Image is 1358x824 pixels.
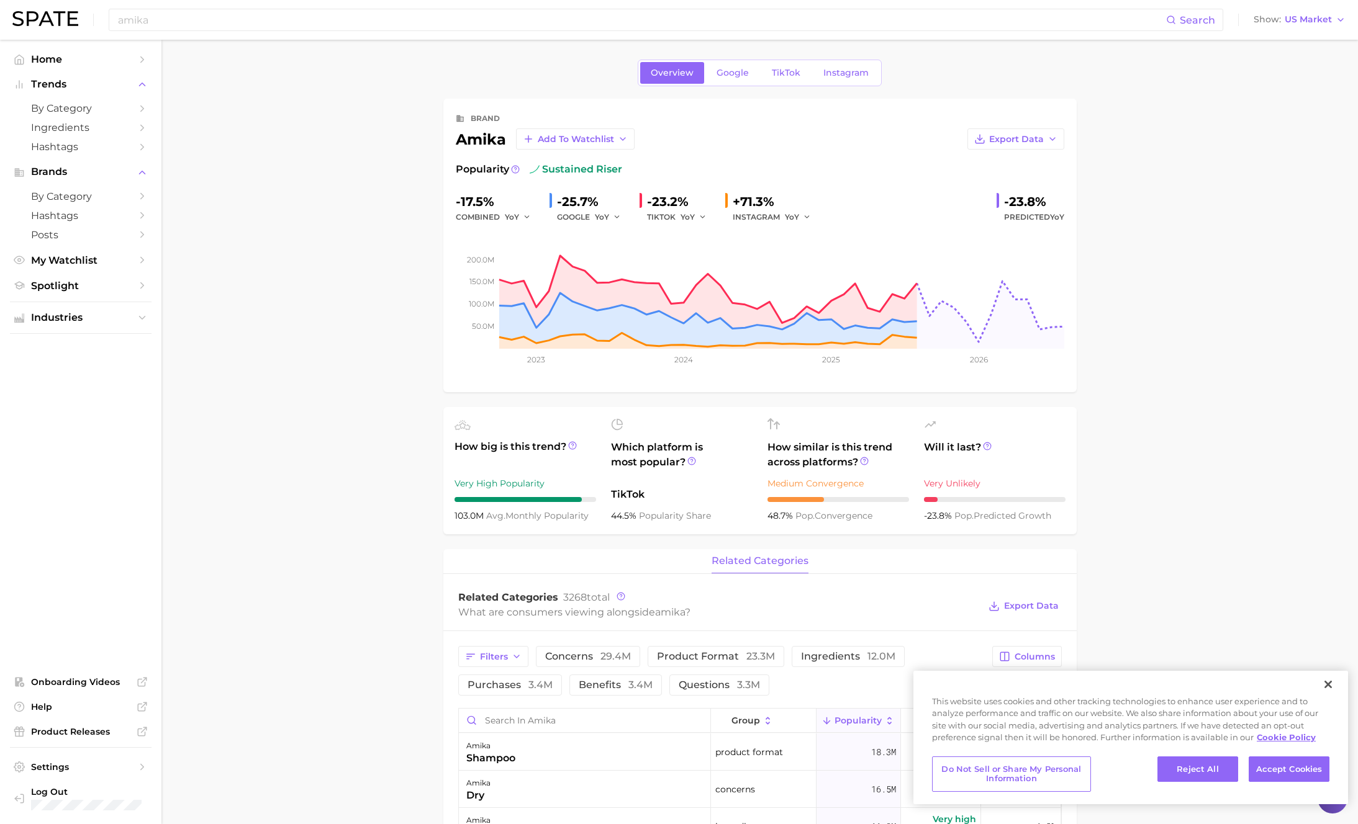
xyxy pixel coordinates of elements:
button: amikashampooproduct format18.3mVery high+52.9%-1.5% [459,733,1061,771]
input: Search in amika [459,709,710,732]
span: Industries [31,312,130,323]
tspan: 2024 [674,355,693,364]
span: Predicted [1004,210,1064,225]
div: -23.2% [647,192,715,212]
tspan: 2026 [969,355,987,364]
span: YoY [681,212,695,222]
span: by Category [31,102,130,114]
a: Spotlight [10,276,152,295]
span: Settings [31,761,130,773]
div: 1 / 10 [924,497,1066,502]
span: concerns [545,652,631,661]
a: Log out. Currently logged in with e-mail brooke@loveamika.com. [10,782,152,814]
span: Brands [31,166,130,177]
span: product format [657,652,775,661]
button: amikadryconcerns16.5mVery high+67.0%-1.9% [459,771,1061,808]
div: 4 / 10 [767,497,909,502]
img: sustained riser [530,164,540,174]
span: 23.3m [746,650,775,662]
span: predicted growth [954,510,1051,521]
span: Hashtags [31,210,130,222]
a: Product Releases [10,722,152,741]
a: by Category [10,99,152,118]
a: Hashtags [10,206,152,225]
div: combined [456,210,540,225]
div: brand [471,111,500,126]
a: Home [10,50,152,69]
a: Ingredients [10,118,152,137]
button: YoY [785,210,812,225]
span: TikTok [772,68,800,78]
span: Popularity [456,162,509,177]
span: Trends [31,79,130,90]
tspan: 2025 [822,355,840,364]
span: total [563,591,610,603]
div: This website uses cookies and other tracking technologies to enhance user experience and to analy... [913,696,1348,750]
div: shampoo [466,751,515,766]
span: Show [1254,16,1281,23]
span: Home [31,53,130,65]
span: benefits [579,680,653,690]
div: INSTAGRAM [733,210,820,225]
button: Filters [458,646,528,667]
abbr: popularity index [954,510,974,521]
span: product format [715,745,783,759]
span: Instagram [823,68,869,78]
span: 103.0m [455,510,486,521]
span: popularity share [639,510,711,521]
button: Industries [10,308,152,327]
span: Which platform is most popular? [611,440,753,481]
span: -23.8% [924,510,954,521]
abbr: popularity index [795,510,815,521]
span: YoY [785,212,799,222]
span: 3268 [563,591,587,603]
span: How similar is this trend across platforms? [767,440,909,470]
span: Related Categories [458,591,558,603]
button: Export Data [967,128,1064,150]
button: Reject All [1157,756,1238,782]
div: -25.7% [557,192,630,212]
div: GOOGLE [557,210,630,225]
div: Very Unlikely [924,476,1066,491]
button: Popularity [817,709,901,733]
span: US Market [1285,16,1332,23]
span: questions [679,680,760,690]
span: Overview [651,68,694,78]
div: amika [466,738,515,753]
div: amika [466,776,491,790]
a: Settings [10,758,152,776]
span: YoY [595,212,609,222]
div: What are consumers viewing alongside ? [458,604,980,620]
button: YoY [681,210,707,225]
div: Very High Popularity [455,476,596,491]
span: YoY [505,212,519,222]
span: amika [655,606,685,618]
a: Google [706,62,759,84]
a: Overview [640,62,704,84]
span: Log Out [31,786,142,797]
span: 44.5% [611,510,639,521]
button: ShowUS Market [1251,12,1349,28]
span: group [731,715,760,725]
span: TikTok [611,487,753,502]
span: 48.7% [767,510,795,521]
button: Export Data [985,598,1061,615]
span: concerns [715,782,755,797]
button: Accept Cookies [1249,756,1329,782]
span: Filters [480,652,508,662]
tspan: 2023 [527,355,545,364]
div: +71.3% [733,192,820,212]
button: Columns [992,646,1061,667]
div: Cookie banner [913,671,1348,804]
span: monthly popularity [486,510,589,521]
span: How big is this trend? [455,439,596,470]
span: 3.4m [628,679,653,691]
a: Onboarding Videos [10,673,152,691]
span: Ingredients [31,122,130,133]
span: Export Data [1004,601,1059,611]
div: -23.8% [1004,192,1064,212]
div: Medium Convergence [767,476,909,491]
span: sustained riser [530,162,622,177]
a: by Category [10,187,152,206]
div: -17.5% [456,192,540,212]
